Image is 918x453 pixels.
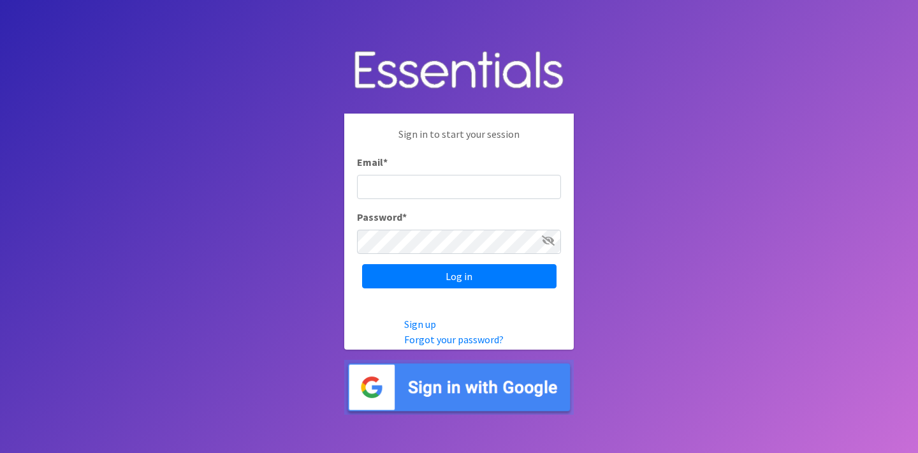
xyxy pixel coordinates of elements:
[404,318,436,330] a: Sign up
[383,156,388,168] abbr: required
[344,360,574,415] img: Sign in with Google
[357,209,407,225] label: Password
[362,264,557,288] input: Log in
[357,126,561,154] p: Sign in to start your session
[404,333,504,346] a: Forgot your password?
[344,38,574,104] img: Human Essentials
[357,154,388,170] label: Email
[402,211,407,223] abbr: required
